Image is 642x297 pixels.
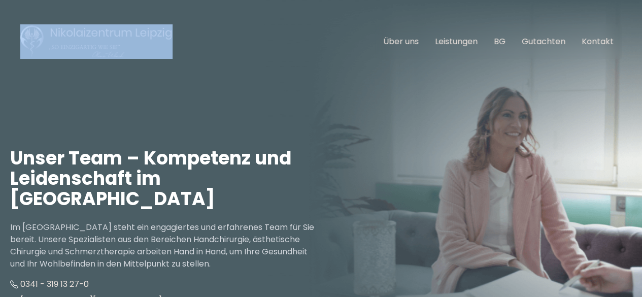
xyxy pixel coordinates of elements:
a: Kontakt [582,36,614,47]
img: Nikolaizentrum Leipzig Logo [20,24,173,59]
a: Gutachten [522,36,565,47]
a: Leistungen [435,36,478,47]
a: Über uns [383,36,419,47]
a: 0341 - 319 13 27-0 [10,278,89,290]
h1: Unser Team – Kompetenz und Leidenschaft im [GEOGRAPHIC_DATA] [10,148,321,209]
a: BG [494,36,505,47]
p: Im [GEOGRAPHIC_DATA] steht ein engagiertes und erfahrenes Team für Sie bereit. Unsere Spezialiste... [10,221,321,270]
